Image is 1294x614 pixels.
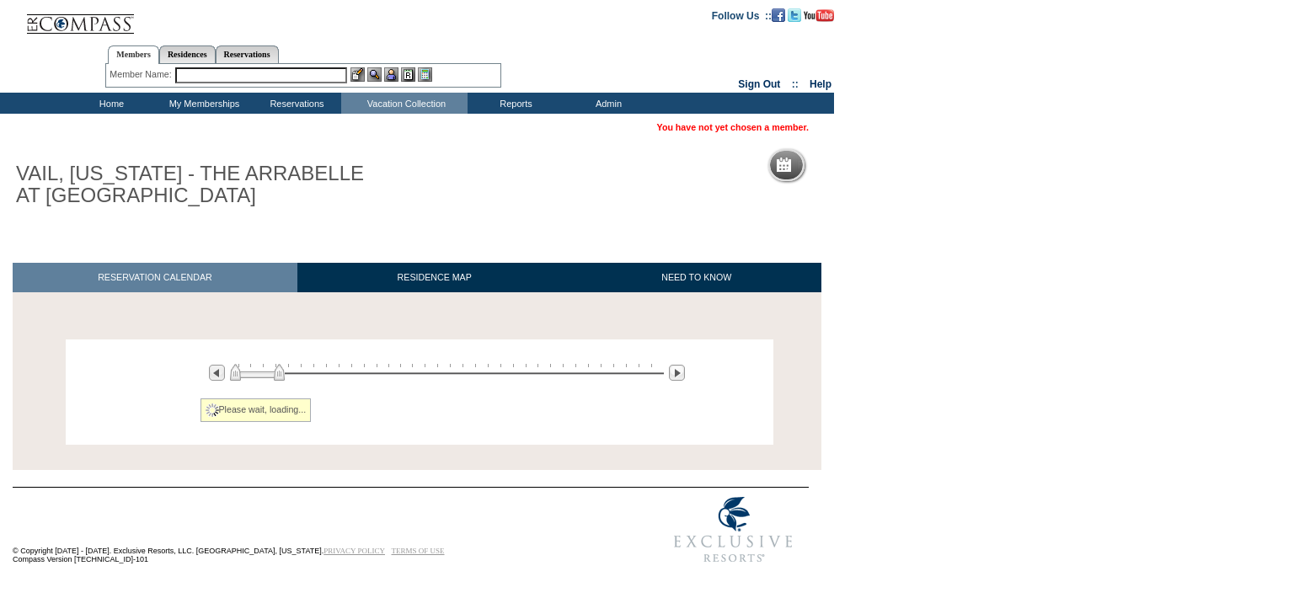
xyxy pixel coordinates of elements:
[159,45,216,63] a: Residences
[810,78,831,90] a: Help
[788,9,801,19] a: Follow us on Twitter
[788,8,801,22] img: Follow us on Twitter
[13,159,390,211] h1: VAIL, [US_STATE] - THE ARRABELLE AT [GEOGRAPHIC_DATA]
[772,8,785,22] img: Become our fan on Facebook
[792,78,799,90] span: ::
[658,488,809,572] img: Exclusive Resorts
[156,93,249,114] td: My Memberships
[108,45,159,64] a: Members
[401,67,415,82] img: Reservations
[560,93,653,114] td: Admin
[657,122,809,132] span: You have not yet chosen a member.
[392,547,445,555] a: TERMS OF USE
[712,8,772,22] td: Follow Us ::
[206,403,219,417] img: spinner2.gif
[384,67,398,82] img: Impersonate
[216,45,279,63] a: Reservations
[738,78,780,90] a: Sign Out
[297,263,572,292] a: RESIDENCE MAP
[772,9,785,19] a: Become our fan on Facebook
[13,263,297,292] a: RESERVATION CALENDAR
[367,67,382,82] img: View
[418,67,432,82] img: b_calculator.gif
[804,9,834,22] img: Subscribe to our YouTube Channel
[341,93,468,114] td: Vacation Collection
[323,547,385,555] a: PRIVACY POLICY
[468,93,560,114] td: Reports
[209,365,225,381] img: Previous
[63,93,156,114] td: Home
[669,365,685,381] img: Next
[13,489,602,573] td: © Copyright [DATE] - [DATE]. Exclusive Resorts, LLC. [GEOGRAPHIC_DATA], [US_STATE]. Compass Versi...
[350,67,365,82] img: b_edit.gif
[110,67,174,82] div: Member Name:
[571,263,821,292] a: NEED TO KNOW
[798,160,927,171] h5: Reservation Calendar
[201,398,312,422] div: Please wait, loading...
[249,93,341,114] td: Reservations
[804,9,834,19] a: Subscribe to our YouTube Channel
